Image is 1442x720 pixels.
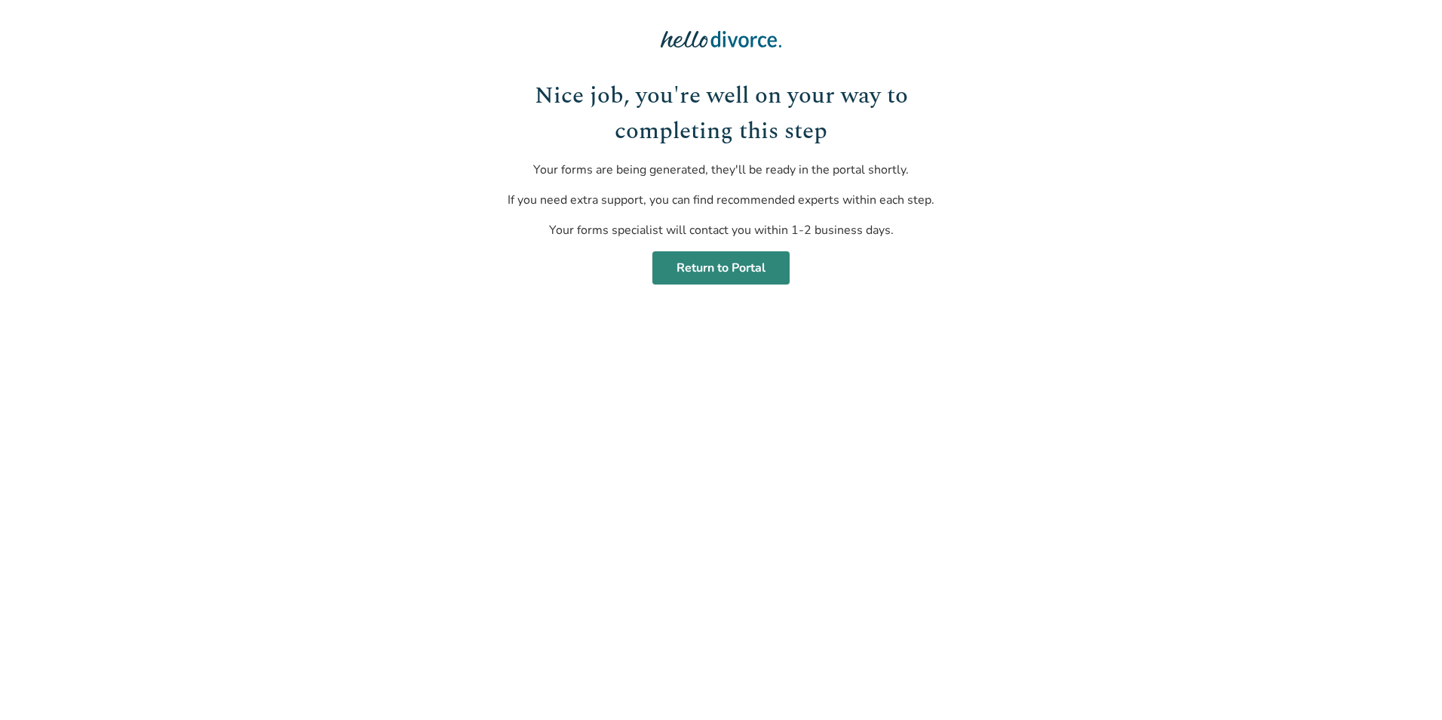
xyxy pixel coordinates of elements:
[652,251,790,285] a: Return to Portal
[1367,648,1442,720] iframe: Chat Widget
[661,24,781,54] img: Hello Divorce Logo
[494,221,949,239] p: Your forms specialist will contact you within 1-2 business days.
[494,78,949,149] h1: Nice job, you're well on your way to completing this step
[494,161,949,179] p: Your forms are being generated, they'll be ready in the portal shortly.
[494,191,949,209] p: If you need extra support, you can find recommended experts within each step.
